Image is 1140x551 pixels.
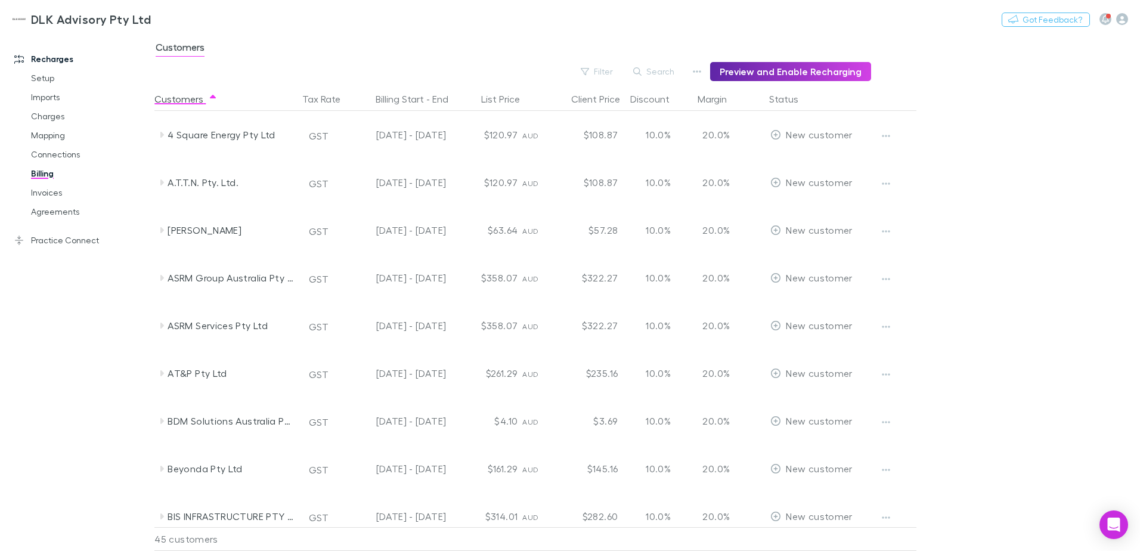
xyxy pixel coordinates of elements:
[303,174,334,193] button: GST
[303,270,334,289] button: GST
[2,49,161,69] a: Recharges
[348,111,446,159] div: [DATE] - [DATE]
[19,69,161,88] a: Setup
[451,349,522,397] div: $261.29
[769,87,813,111] button: Status
[622,349,694,397] div: 10.0%
[19,145,161,164] a: Connections
[622,206,694,254] div: 10.0%
[699,414,730,428] p: 20.0%
[348,159,446,206] div: [DATE] - [DATE]
[786,510,852,522] span: New customer
[699,271,730,285] p: 20.0%
[451,254,522,302] div: $358.07
[168,397,294,445] div: BDM Solutions Australia Pty Ltd
[786,367,852,379] span: New customer
[786,463,852,474] span: New customer
[1002,13,1090,27] button: Got Feedback?
[451,493,522,540] div: $314.01
[303,365,334,384] button: GST
[12,12,26,26] img: DLK Advisory Pty Ltd's Logo
[168,254,294,302] div: ASRM Group Australia Pty Ltd
[451,445,522,493] div: $161.29
[154,87,218,111] button: Customers
[551,111,622,159] div: $108.87
[551,302,622,349] div: $322.27
[786,415,852,426] span: New customer
[19,183,161,202] a: Invoices
[154,397,922,445] div: BDM Solutions Australia Pty LtdGST[DATE] - [DATE]$4.10AUD$3.6910.0%20.0%EditNew customer
[451,159,522,206] div: $120.97
[551,254,622,302] div: $322.27
[699,223,730,237] p: 20.0%
[154,527,298,551] div: 45 customers
[630,87,684,111] button: Discount
[551,206,622,254] div: $57.28
[2,231,161,250] a: Practice Connect
[168,206,294,254] div: [PERSON_NAME]
[168,159,294,206] div: A.T.T.N. Pty. Ltd.
[19,88,161,107] a: Imports
[348,397,446,445] div: [DATE] - [DATE]
[303,413,334,432] button: GST
[168,349,294,397] div: AT&P Pty Ltd
[168,111,294,159] div: 4 Square Energy Pty Ltd
[19,126,161,145] a: Mapping
[699,509,730,524] p: 20.0%
[522,370,538,379] span: AUD
[154,445,922,493] div: Beyonda Pty LtdGST[DATE] - [DATE]$161.29AUD$145.1610.0%20.0%EditNew customer
[575,64,620,79] button: Filter
[699,366,730,380] p: 20.0%
[154,206,922,254] div: [PERSON_NAME]GST[DATE] - [DATE]$63.64AUD$57.2810.0%20.0%EditNew customer
[451,302,522,349] div: $358.07
[522,131,538,140] span: AUD
[154,349,922,397] div: AT&P Pty LtdGST[DATE] - [DATE]$261.29AUD$235.1610.0%20.0%EditNew customer
[522,513,538,522] span: AUD
[786,177,852,188] span: New customer
[303,460,334,479] button: GST
[622,445,694,493] div: 10.0%
[19,202,161,221] a: Agreements
[348,206,446,254] div: [DATE] - [DATE]
[710,62,871,81] button: Preview and Enable Recharging
[451,206,522,254] div: $63.64
[622,159,694,206] div: 10.0%
[154,254,922,302] div: ASRM Group Australia Pty LtdGST[DATE] - [DATE]$358.07AUD$322.2710.0%20.0%EditNew customer
[622,397,694,445] div: 10.0%
[522,227,538,236] span: AUD
[698,87,741,111] div: Margin
[551,493,622,540] div: $282.60
[551,349,622,397] div: $235.16
[786,272,852,283] span: New customer
[522,179,538,188] span: AUD
[5,5,158,33] a: DLK Advisory Pty Ltd
[551,445,622,493] div: $145.16
[481,87,534,111] button: List Price
[303,317,334,336] button: GST
[154,111,922,159] div: 4 Square Energy Pty LtdGST[DATE] - [DATE]$120.97AUD$108.8710.0%20.0%EditNew customer
[571,87,634,111] button: Client Price
[627,64,681,79] button: Search
[348,445,446,493] div: [DATE] - [DATE]
[522,465,538,474] span: AUD
[154,302,922,349] div: ASRM Services Pty LtdGST[DATE] - [DATE]$358.07AUD$322.2710.0%20.0%EditNew customer
[348,254,446,302] div: [DATE] - [DATE]
[19,107,161,126] a: Charges
[522,322,538,331] span: AUD
[376,87,463,111] button: Billing Start - End
[786,320,852,331] span: New customer
[699,318,730,333] p: 20.0%
[699,128,730,142] p: 20.0%
[302,87,355,111] button: Tax Rate
[156,41,205,57] span: Customers
[168,302,294,349] div: ASRM Services Pty Ltd
[168,493,294,540] div: BIS INFRASTRUCTURE PTY LTD
[303,222,334,241] button: GST
[551,397,622,445] div: $3.69
[451,397,522,445] div: $4.10
[522,417,538,426] span: AUD
[699,462,730,476] p: 20.0%
[522,274,538,283] span: AUD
